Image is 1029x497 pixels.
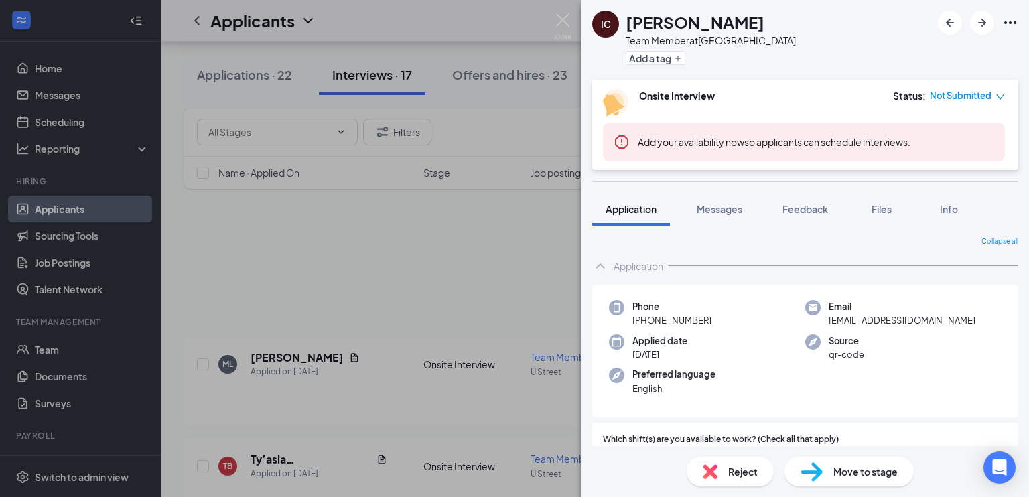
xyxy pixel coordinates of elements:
svg: Ellipses [1002,15,1018,31]
button: ArrowRight [970,11,994,35]
svg: ChevronUp [592,258,608,274]
span: Files [872,203,892,215]
span: Info [940,203,958,215]
span: Application [606,203,657,215]
span: Which shift(s) are you available to work? (Check all that apply) [603,433,839,446]
span: Feedback [782,203,828,215]
h1: [PERSON_NAME] [626,11,764,33]
div: Application [614,259,663,273]
span: so applicants can schedule interviews. [638,136,910,148]
span: Move to stage [833,464,898,479]
button: PlusAdd a tag [626,51,685,65]
span: Reject [728,464,758,479]
div: Open Intercom Messenger [983,451,1016,484]
svg: ArrowRight [974,15,990,31]
button: ArrowLeftNew [938,11,962,35]
span: Not Submitted [930,89,991,102]
span: Preferred language [632,368,715,381]
span: Messages [697,203,742,215]
span: qr-code [829,348,864,361]
svg: Error [614,134,630,150]
div: IC [601,17,611,31]
span: Source [829,334,864,348]
b: Onsite Interview [639,90,715,102]
div: Status : [893,89,926,102]
span: Phone [632,300,711,313]
span: Applied date [632,334,687,348]
span: [DATE] [632,348,687,361]
div: Team Member at [GEOGRAPHIC_DATA] [626,33,796,47]
span: [EMAIL_ADDRESS][DOMAIN_NAME] [829,313,975,327]
span: English [632,382,715,395]
svg: ArrowLeftNew [942,15,958,31]
span: [PHONE_NUMBER] [632,313,711,327]
span: Collapse all [981,236,1018,247]
svg: Plus [674,54,682,62]
button: Add your availability now [638,135,744,149]
span: down [996,92,1005,102]
span: Email [829,300,975,313]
